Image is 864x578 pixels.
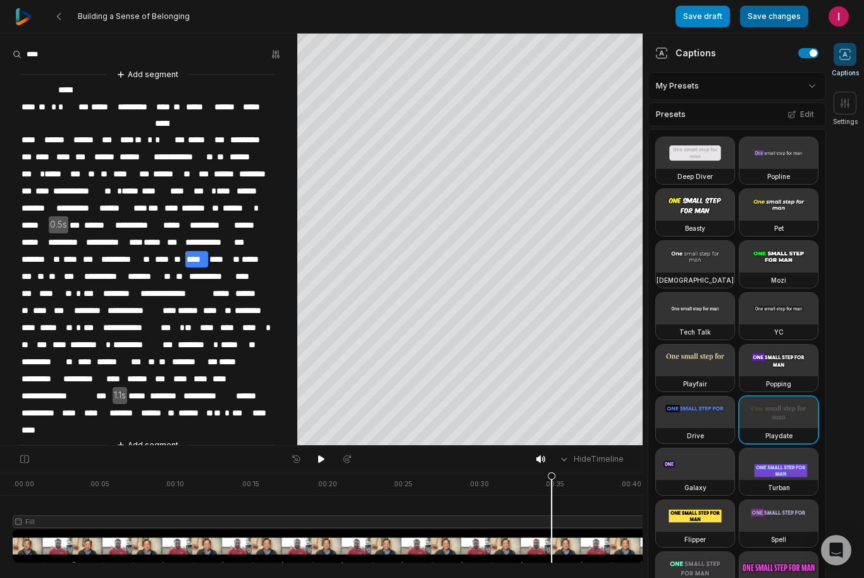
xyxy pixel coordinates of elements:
h3: Popping [766,379,791,389]
button: Captions [832,43,859,78]
span: 1.1s [113,387,127,404]
h3: Beasty [685,223,705,233]
div: Captions [655,46,716,59]
span: Settings [833,117,858,126]
h3: Playfair [683,379,707,389]
div: My Presets [648,72,826,100]
span: Building a Sense of Belonging [78,11,190,22]
h3: Mozi [771,275,786,285]
span: 0.5s [49,216,68,233]
button: Add segment [114,438,181,452]
h3: Deep Diver [677,171,713,181]
div: Presets [648,102,826,126]
button: Save draft [676,6,730,27]
button: Save changes [740,6,808,27]
button: HideTimeline [555,450,627,469]
h3: YC [774,327,784,337]
div: Open Intercom Messenger [821,535,851,565]
h3: Popline [767,171,790,181]
img: reap [15,8,32,25]
h3: Flipper [684,534,706,544]
button: Add segment [114,68,181,82]
span: Captions [832,68,859,78]
h3: Pet [774,223,784,233]
h3: Turban [768,483,790,493]
h3: Playdate [765,431,793,441]
h3: Drive [687,431,704,441]
h3: Spell [771,534,786,544]
button: Edit [784,106,818,123]
h3: Tech Talk [679,327,711,337]
h3: Galaxy [684,483,707,493]
button: Settings [833,92,858,126]
h3: [DEMOGRAPHIC_DATA] [657,275,734,285]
